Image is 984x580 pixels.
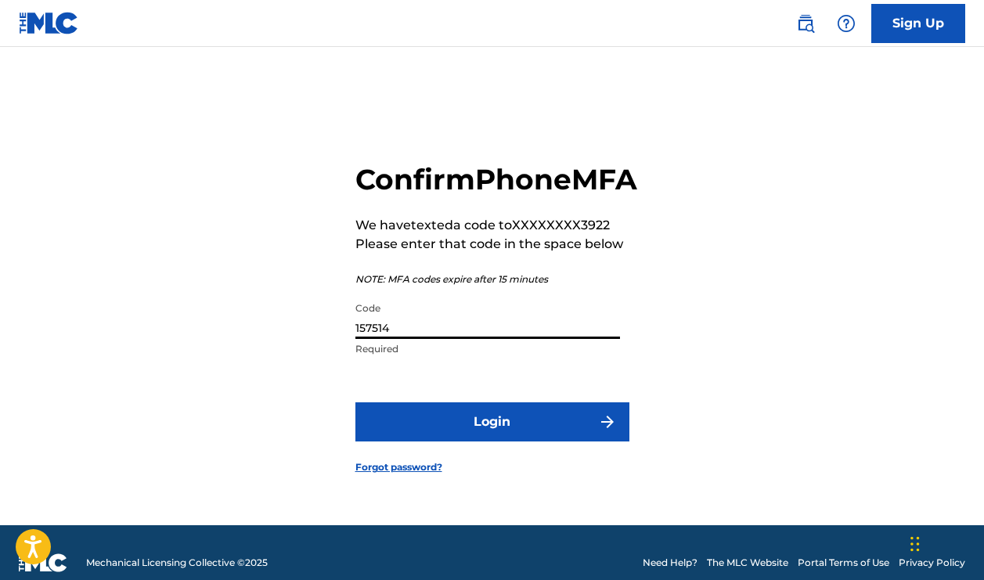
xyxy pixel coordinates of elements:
[899,556,965,570] a: Privacy Policy
[643,556,697,570] a: Need Help?
[837,14,856,33] img: help
[871,4,965,43] a: Sign Up
[19,553,67,572] img: logo
[86,556,268,570] span: Mechanical Licensing Collective © 2025
[906,505,984,580] iframe: Chat Widget
[355,162,637,197] h2: Confirm Phone MFA
[910,521,920,567] div: Drag
[355,235,637,254] p: Please enter that code in the space below
[355,402,629,441] button: Login
[790,8,821,39] a: Public Search
[355,216,637,235] p: We have texted a code to XXXXXXXX3922
[355,272,637,286] p: NOTE: MFA codes expire after 15 minutes
[707,556,788,570] a: The MLC Website
[19,12,79,34] img: MLC Logo
[831,8,862,39] div: Help
[355,460,442,474] a: Forgot password?
[798,556,889,570] a: Portal Terms of Use
[796,14,815,33] img: search
[598,412,617,431] img: f7272a7cc735f4ea7f67.svg
[355,342,620,356] p: Required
